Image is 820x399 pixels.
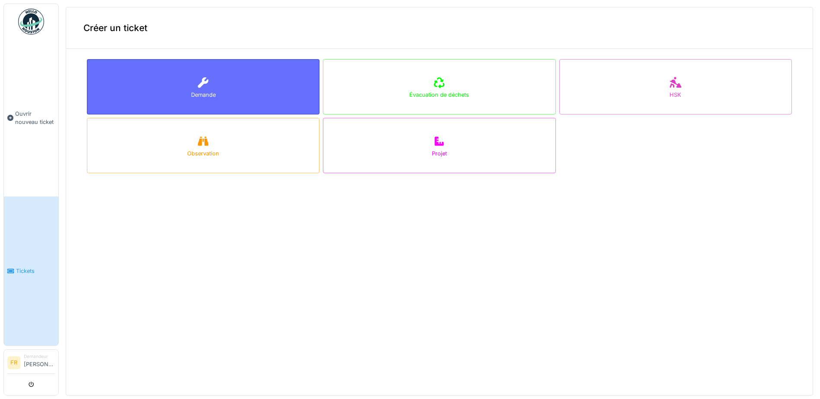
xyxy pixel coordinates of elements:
div: Créer un ticket [66,7,813,49]
li: [PERSON_NAME] [24,353,55,372]
div: Évacuation de déchets [409,91,469,99]
img: Badge_color-CXgf-gQk.svg [18,9,44,35]
a: FR Demandeur[PERSON_NAME] [7,353,55,374]
a: Tickets [4,196,58,345]
div: HSK [670,91,681,99]
div: Observation [187,149,219,158]
span: Tickets [16,267,55,275]
span: Ouvrir nouveau ticket [15,110,55,126]
div: Demandeur [24,353,55,360]
div: Projet [432,149,447,158]
li: FR [7,356,20,369]
a: Ouvrir nouveau ticket [4,39,58,196]
div: Demande [191,91,216,99]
